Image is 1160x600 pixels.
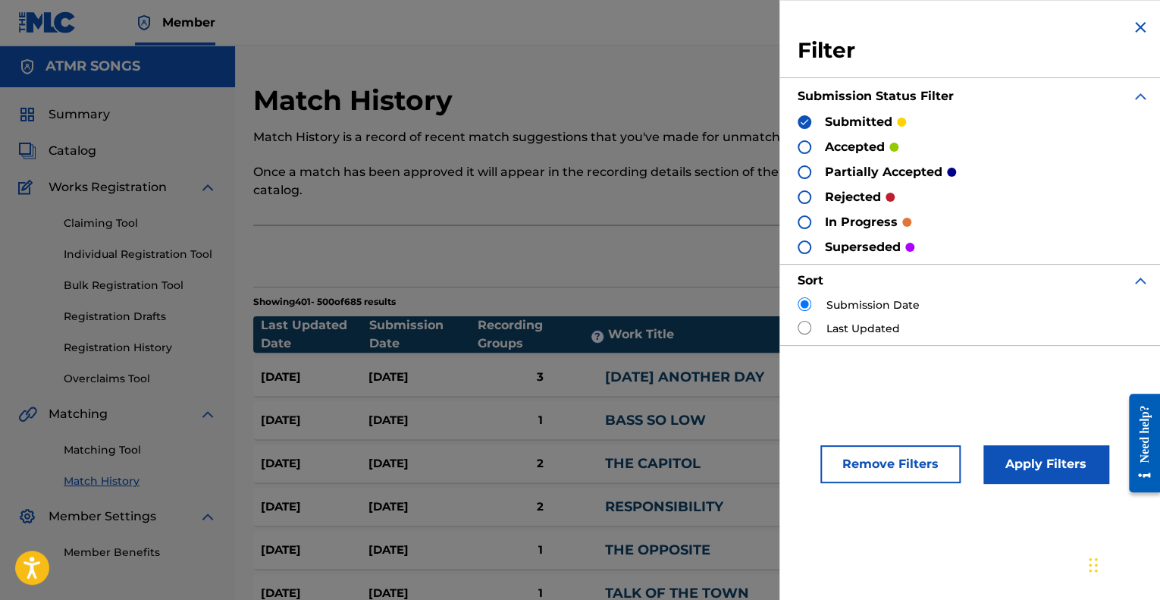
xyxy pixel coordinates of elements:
p: Match History is a record of recent match suggestions that you've made for unmatched recording gr... [253,128,937,146]
strong: Sort [798,273,823,287]
img: checkbox [799,117,810,127]
div: 2 [476,455,605,473]
div: 1 [476,412,605,429]
img: expand [199,405,217,423]
img: Works Registration [18,178,38,196]
img: Accounts [18,58,36,76]
a: Member Benefits [64,545,217,561]
a: [DATE] ANOTHER DAY [605,369,764,385]
iframe: Chat Widget [1084,527,1160,600]
div: Work Title [608,325,794,344]
div: Submission Date [369,316,478,353]
p: in progress [825,213,898,231]
span: Matching [49,405,108,423]
img: MLC Logo [18,11,77,33]
p: superseded [825,238,901,256]
div: 1 [476,542,605,559]
a: Claiming Tool [64,215,217,231]
div: [DATE] [261,498,368,516]
img: expand [1131,272,1149,290]
img: Top Rightsholder [135,14,153,32]
div: [DATE] [368,498,476,516]
div: [DATE] [368,455,476,473]
img: Summary [18,105,36,124]
p: Once a match has been approved it will appear in the recording details section of the work within... [253,163,937,199]
p: partially accepted [825,163,942,181]
img: Member Settings [18,507,36,526]
h3: Filter [798,37,1149,64]
p: accepted [825,138,885,156]
p: rejected [825,188,881,206]
img: close [1131,18,1149,36]
button: Apply Filters [983,445,1108,483]
a: SummarySummary [18,105,110,124]
div: [DATE] [368,412,476,429]
span: Member Settings [49,507,156,526]
div: [DATE] [368,542,476,559]
label: Submission Date [826,297,920,313]
strong: Submission Status Filter [798,89,954,103]
h5: ATMR SONGS [45,58,140,75]
a: Registration History [64,340,217,356]
p: submitted [825,113,892,131]
span: Member [162,14,215,31]
a: Overclaims Tool [64,371,217,387]
div: 2 [476,498,605,516]
iframe: Resource Center [1118,382,1160,504]
div: [DATE] [261,542,368,559]
div: 3 [476,369,605,386]
a: CatalogCatalog [18,142,96,160]
a: Matching Tool [64,442,217,458]
span: Catalog [49,142,96,160]
div: Drag [1089,542,1098,588]
a: BASS SO LOW [605,412,706,429]
img: expand [199,507,217,526]
label: Last Updated [826,321,900,337]
img: expand [199,178,217,196]
img: expand [1131,87,1149,105]
a: Individual Registration Tool [64,247,217,262]
img: Catalog [18,142,36,160]
a: RESPONSIBILITY [605,498,723,515]
a: Match History [64,473,217,489]
div: [DATE] [261,455,368,473]
div: Recording Groups [478,316,608,353]
div: [DATE] [261,369,368,386]
span: ? [591,331,604,343]
p: Showing 401 - 500 of 685 results [253,295,396,309]
a: THE CAPITOL [605,455,701,472]
span: Summary [49,105,110,124]
div: [DATE] [261,412,368,429]
button: Remove Filters [820,445,961,483]
a: Registration Drafts [64,309,217,325]
img: Matching [18,405,37,423]
a: THE OPPOSITE [605,542,710,558]
div: Last Updated Date [261,316,369,353]
span: Works Registration [49,178,167,196]
a: Bulk Registration Tool [64,278,217,294]
div: [DATE] [368,369,476,386]
h2: Match History [253,83,460,118]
